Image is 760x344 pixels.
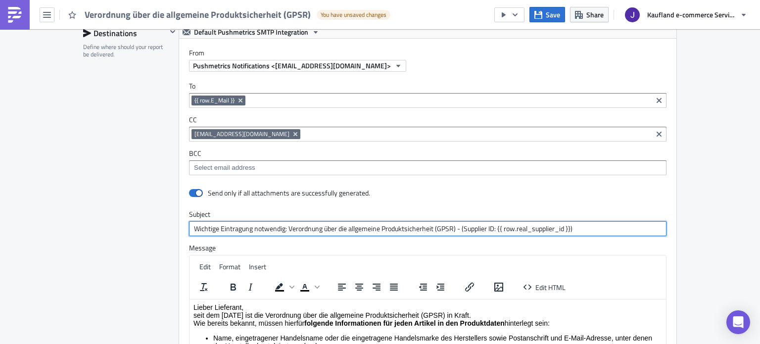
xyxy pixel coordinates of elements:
button: Clear formatting [195,280,212,294]
div: Background color [271,280,296,294]
div: seit dem [DATE] ist die Verordnung über die allgemeine Produktsicherheit (GPSR) in Kraft. [4,12,473,20]
span: Default Pushmetrics SMTP Integration [194,26,308,38]
li: Wenn der Hersteller seinen Sitz in der [GEOGRAPHIC_DATA] hat, werden der Name, die Postanschrift ... [24,50,473,66]
span: Save [546,9,560,20]
button: Clear selected items [653,95,665,106]
button: Hide content [167,26,179,38]
div: Wir planen, die Daten für die Einspielung basierend auf dem Hersteller/Marke in großen Mengen zu ... [4,89,473,105]
button: Kaufland e-commerce Services GmbH & Co. KG [619,4,753,26]
button: Insert/edit link [461,280,478,294]
button: Align center [351,280,368,294]
label: BCC [189,149,666,158]
span: You have unsaved changes [321,11,386,19]
strong: nicht [156,50,172,58]
button: Remove Tag [237,96,245,105]
span: Edit HTML [535,282,566,292]
div: Wie bereits bekannt, müssen hierfür hinterlegt sein: [4,20,473,28]
span: Edit [199,261,211,272]
img: Avatar [624,6,641,23]
span: Verordnung über die allgemeine Produktsicherheit (GPSR) [85,8,312,21]
button: Decrease indent [415,280,431,294]
button: Bold [225,280,241,294]
em: Ausnahme: [24,50,59,58]
img: PushMetrics [7,7,23,23]
div: Open Intercom Messenger [726,310,750,334]
div: Send only if all attachments are successfully generated. [208,189,370,197]
span: Insert [249,261,266,272]
div: Destinations [83,26,167,41]
strong: folgende Informationen für jeden Artikel in den Produktdaten [115,20,315,28]
div: Text color [296,280,321,294]
label: Subject [189,210,666,219]
label: Message [189,244,666,252]
span: Pushmetrics Notifications <[EMAIL_ADDRESS][DOMAIN_NAME]> [193,60,391,71]
button: Align left [333,280,350,294]
input: Select em ail add ress [191,163,663,173]
button: Insert/edit image [490,280,507,294]
button: Default Pushmetrics SMTP Integration [179,26,323,38]
li: Etwaige Warnhinweise und Sicherheitsinformation in der jeweiligen Landessprache des Angebots. [24,66,473,74]
span: [EMAIL_ADDRESS][DOMAIN_NAME] [194,130,289,138]
button: Remove Tag [291,129,300,139]
button: Save [529,7,565,22]
span: Share [586,9,604,20]
span: {{ row.E_Mail }} [194,97,235,104]
button: Italic [242,280,259,294]
span: Kaufland e-commerce Services GmbH & Co. KG [647,9,736,20]
body: Rich Text Area. Press ALT-0 for help. [4,4,473,232]
label: To [189,82,666,91]
li: Name, eingetragener Handelsname oder die eingetragene Handelsmarke des Herstellers sowie Postansc... [24,35,473,50]
button: Share [570,7,609,22]
span: Format [219,261,240,272]
div: Define where should your report be delivered. [83,43,167,58]
label: CC [189,115,666,124]
button: Edit HTML [520,280,570,294]
li: CE-Kennzeichnung und Konformitätsdokumente, sofern erforderlich (diese Informationen dienen nur f... [24,74,473,82]
button: Justify [385,280,402,294]
button: Clear selected items [653,128,665,140]
button: Pushmetrics Notifications <[EMAIL_ADDRESS][DOMAIN_NAME]> [189,60,406,72]
div: Lieber Lieferant, [4,4,473,12]
label: From [189,49,676,57]
button: Align right [368,280,385,294]
button: Increase indent [432,280,449,294]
